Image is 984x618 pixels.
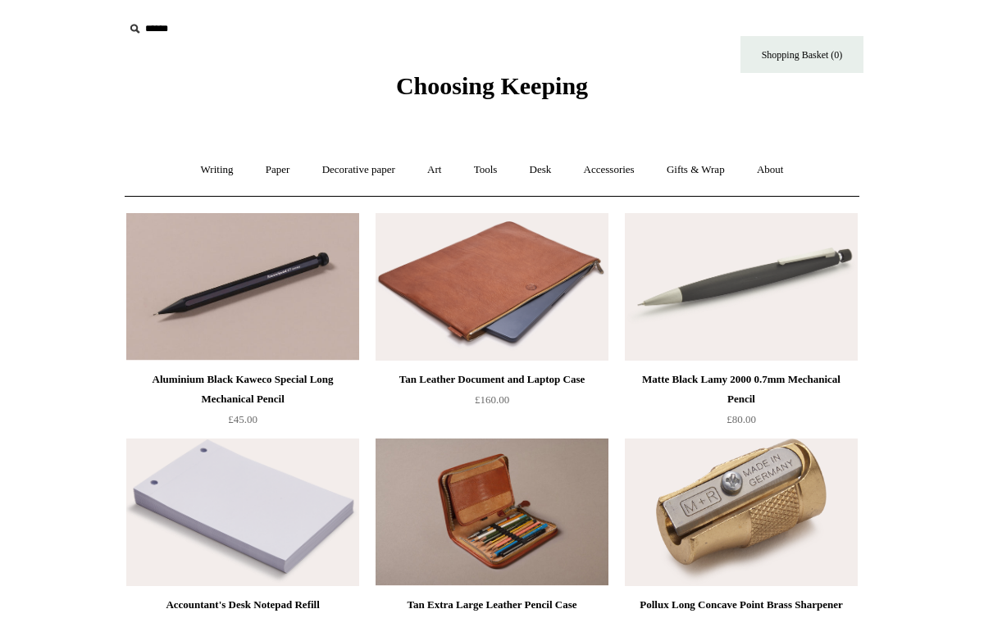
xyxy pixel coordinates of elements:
img: Matte Black Lamy 2000 0.7mm Mechanical Pencil [625,213,858,361]
img: Tan Extra Large Leather Pencil Case [376,439,608,586]
a: Writing [186,148,248,192]
img: Tan Leather Document and Laptop Case [376,213,608,361]
a: Decorative paper [307,148,410,192]
span: Choosing Keeping [396,72,588,99]
div: Matte Black Lamy 2000 0.7mm Mechanical Pencil [629,370,854,409]
a: Tan Leather Document and Laptop Case Tan Leather Document and Laptop Case [376,213,608,361]
a: Accountant's Desk Notepad Refill Accountant's Desk Notepad Refill [126,439,359,586]
a: Matte Black Lamy 2000 0.7mm Mechanical Pencil Matte Black Lamy 2000 0.7mm Mechanical Pencil [625,213,858,361]
img: Aluminium Black Kaweco Special Long Mechanical Pencil [126,213,359,361]
a: Pollux Long Concave Point Brass Sharpener Pollux Long Concave Point Brass Sharpener [625,439,858,586]
div: Accountant's Desk Notepad Refill [130,595,355,615]
img: Pollux Long Concave Point Brass Sharpener [625,439,858,586]
a: Accessories [569,148,649,192]
a: Tan Leather Document and Laptop Case £160.00 [376,370,608,437]
a: Art [412,148,456,192]
a: About [742,148,799,192]
a: Tan Extra Large Leather Pencil Case Tan Extra Large Leather Pencil Case [376,439,608,586]
a: Aluminium Black Kaweco Special Long Mechanical Pencil £45.00 [126,370,359,437]
span: £80.00 [727,413,756,425]
a: Desk [515,148,567,192]
div: Aluminium Black Kaweco Special Long Mechanical Pencil [130,370,355,409]
a: Tools [459,148,512,192]
div: Tan Leather Document and Laptop Case [380,370,604,389]
a: Matte Black Lamy 2000 0.7mm Mechanical Pencil £80.00 [625,370,858,437]
span: £45.00 [228,413,257,425]
span: £160.00 [475,393,509,406]
a: Aluminium Black Kaweco Special Long Mechanical Pencil Aluminium Black Kaweco Special Long Mechani... [126,213,359,361]
img: Accountant's Desk Notepad Refill [126,439,359,586]
div: Pollux Long Concave Point Brass Sharpener [629,595,854,615]
a: Gifts & Wrap [652,148,740,192]
div: Tan Extra Large Leather Pencil Case [380,595,604,615]
a: Paper [251,148,305,192]
a: Shopping Basket (0) [740,36,863,73]
a: Choosing Keeping [396,85,588,97]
